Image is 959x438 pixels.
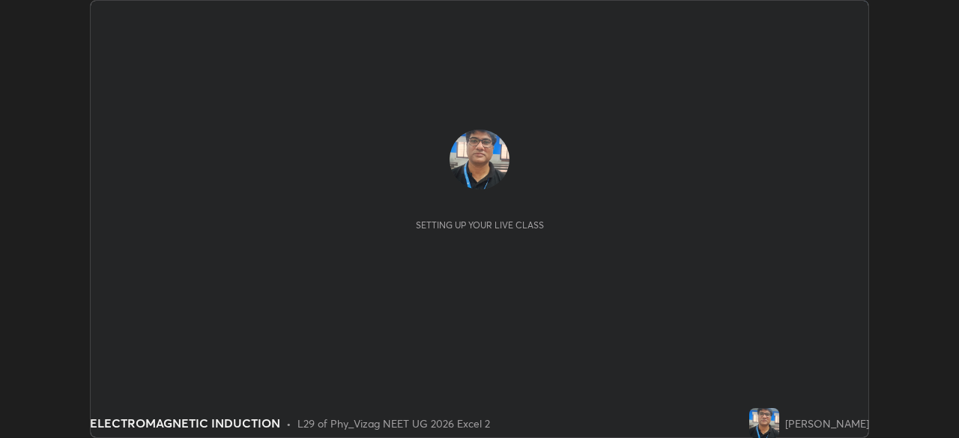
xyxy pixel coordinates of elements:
div: ELECTROMAGNETIC INDUCTION [90,414,280,432]
div: L29 of Phy_Vizag NEET UG 2026 Excel 2 [297,416,490,431]
img: af3c0a840c3a48bab640c6e62b027323.jpg [749,408,779,438]
img: af3c0a840c3a48bab640c6e62b027323.jpg [450,130,509,189]
div: Setting up your live class [416,219,544,231]
div: • [286,416,291,431]
div: [PERSON_NAME] [785,416,869,431]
